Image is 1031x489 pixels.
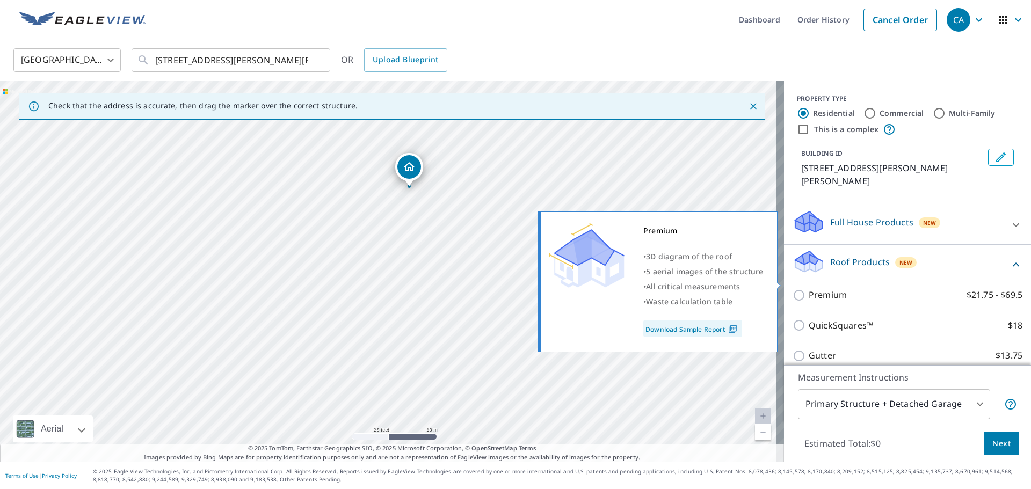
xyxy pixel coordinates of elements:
div: [GEOGRAPHIC_DATA] [13,45,121,75]
p: Gutter [809,349,836,362]
div: • [643,264,764,279]
p: $21.75 - $69.5 [967,288,1022,302]
a: OpenStreetMap [471,444,517,452]
a: Cancel Order [863,9,937,31]
div: Dropped pin, building 1, Residential property, 1313 King Arthur Dr Lafayette, IN 47905 [395,153,423,186]
p: $13.75 [996,349,1022,362]
label: Residential [813,108,855,119]
img: Pdf Icon [725,324,740,334]
p: Full House Products [830,216,913,229]
span: 3D diagram of the roof [646,251,732,261]
span: All critical measurements [646,281,740,291]
input: Search by address or latitude-longitude [155,45,308,75]
div: • [643,279,764,294]
p: © 2025 Eagle View Technologies, Inc. and Pictometry International Corp. All Rights Reserved. Repo... [93,468,1026,484]
label: Commercial [880,108,924,119]
label: Multi-Family [949,108,996,119]
span: New [899,258,913,267]
div: Primary Structure + Detached Garage [798,389,990,419]
div: • [643,294,764,309]
a: Terms of Use [5,472,39,479]
div: OR [341,48,447,72]
div: Full House ProductsNew [793,209,1022,240]
a: Privacy Policy [42,472,77,479]
p: Estimated Total: $0 [796,432,889,455]
span: Next [992,437,1011,450]
p: BUILDING ID [801,149,843,158]
img: Premium [549,223,625,288]
span: Your report will include the primary structure and a detached garage if one exists. [1004,398,1017,411]
button: Edit building 1 [988,149,1014,166]
a: Current Level 20, Zoom Out [755,424,771,440]
div: Premium [643,223,764,238]
p: [STREET_ADDRESS][PERSON_NAME][PERSON_NAME] [801,162,984,187]
img: EV Logo [19,12,146,28]
a: Current Level 20, Zoom In Disabled [755,408,771,424]
span: New [923,218,936,227]
p: QuickSquares™ [809,319,873,332]
p: Roof Products [830,256,890,268]
span: Waste calculation table [646,296,732,306]
p: $18 [1008,319,1022,332]
div: PROPERTY TYPE [797,94,1018,104]
p: Check that the address is accurate, then drag the marker over the correct structure. [48,101,358,111]
button: Close [746,99,760,113]
label: This is a complex [814,124,878,135]
div: CA [947,8,970,32]
button: Next [984,432,1019,456]
div: Aerial [38,415,67,442]
p: Measurement Instructions [798,371,1017,384]
div: • [643,249,764,264]
div: Roof ProductsNew [793,249,1022,280]
p: | [5,472,77,479]
a: Terms [519,444,536,452]
a: Upload Blueprint [364,48,447,72]
span: Upload Blueprint [373,53,438,67]
span: © 2025 TomTom, Earthstar Geographics SIO, © 2025 Microsoft Corporation, © [248,444,536,453]
span: 5 aerial images of the structure [646,266,763,276]
a: Download Sample Report [643,320,742,337]
p: Premium [809,288,847,302]
div: Aerial [13,415,93,442]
